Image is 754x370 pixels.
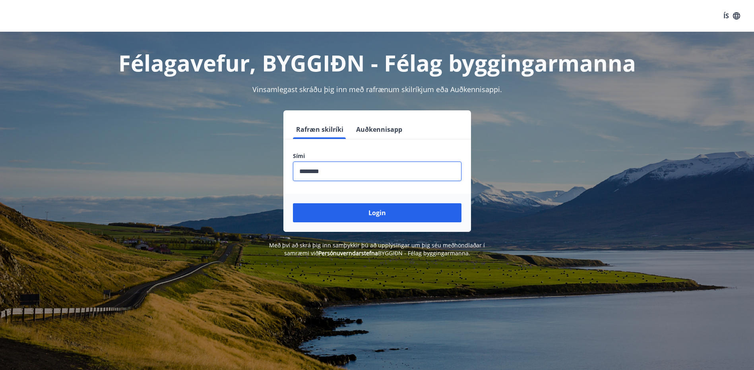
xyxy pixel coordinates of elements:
[293,152,461,160] label: Sími
[293,120,347,139] button: Rafræn skilríki
[293,203,461,222] button: Login
[318,249,378,257] a: Persónuverndarstefna
[353,120,405,139] button: Auðkennisapp
[719,9,744,23] button: ÍS
[101,48,654,78] h1: Félagavefur, BYGGIÐN - Félag byggingarmanna
[252,85,502,94] span: Vinsamlegast skráðu þig inn með rafrænum skilríkjum eða Auðkennisappi.
[269,241,485,257] span: Með því að skrá þig inn samþykkir þú að upplýsingar um þig séu meðhöndlaðar í samræmi við BYGGIÐN...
